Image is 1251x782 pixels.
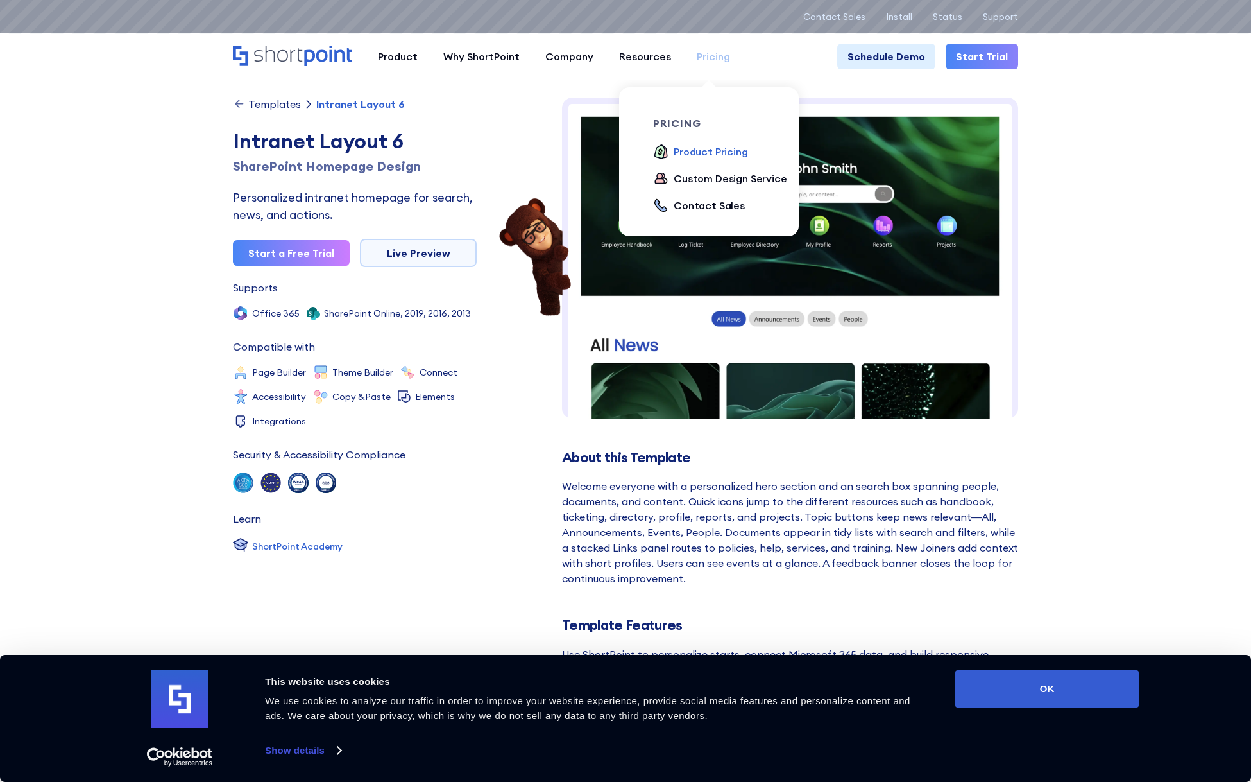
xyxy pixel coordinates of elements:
a: Why ShortPoint [430,44,532,69]
div: Learn [233,514,261,524]
img: soc 2 [233,473,253,493]
a: Install [886,12,912,22]
a: Start a Free Trial [233,240,350,266]
h2: Template Features [562,617,1018,633]
a: Show details [265,741,341,760]
div: Supports [233,282,278,293]
div: Security & Accessibility Compliance [233,449,405,460]
div: Use ShortPoint to personalize starts, connect Microsoft 365 data, and build responsive, accessibl... [562,647,1018,693]
div: Welcome everyone with a personalized hero section and an search box spanning people, documents, a... [562,478,1018,586]
a: Custom Design Service [653,171,787,187]
div: Elements [415,392,455,401]
div: Personalized intranet homepage for search, news, and actions. [233,189,477,223]
a: Live Preview [360,239,477,267]
a: Pricing [684,44,743,69]
div: Connect [420,368,457,377]
div: Theme Builder [332,368,393,377]
a: Product [365,44,430,69]
div: Page Builder [252,368,306,377]
div: Company [545,49,593,64]
div: Contact Sales [674,198,745,213]
div: Templates [248,99,301,109]
a: Support [983,12,1018,22]
h1: SharePoint Homepage Design [233,157,477,176]
div: Product [378,49,418,64]
a: Status [933,12,962,22]
span: We use cookies to analyze our traffic in order to improve your website experience, provide social... [265,695,910,721]
div: Resources [619,49,671,64]
a: Start Trial [946,44,1018,69]
div: Intranet Layout 6 [316,99,405,109]
a: Home [233,46,352,67]
div: Office 365 [252,309,300,318]
a: Templates [233,98,301,110]
div: Compatible with [233,342,315,352]
a: ShortPoint Academy [233,537,343,556]
a: Contact Sales [803,12,865,22]
div: Why ShortPoint [443,49,520,64]
div: This website uses cookies [265,674,926,690]
button: OK [955,670,1139,708]
div: Copy &Paste [332,392,391,401]
div: pricing [653,118,797,128]
a: Contact Sales [653,198,745,214]
h2: About this Template [562,449,1018,465]
a: Product Pricing [653,144,748,161]
a: Company [532,44,606,69]
div: Product Pricing [674,144,748,159]
div: ShortPoint Academy [252,540,343,553]
div: Intranet Layout 6 [233,126,477,157]
a: Resources [606,44,684,69]
div: Integrations [252,417,306,426]
div: SharePoint Online, 2019, 2016, 2013 [324,309,471,318]
a: Usercentrics Cookiebot - opens in a new window [124,747,236,767]
div: Custom Design Service [674,171,787,186]
a: Schedule Demo [837,44,935,69]
img: logo [151,670,208,728]
div: Pricing [697,49,730,64]
div: Accessibility [252,392,306,401]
